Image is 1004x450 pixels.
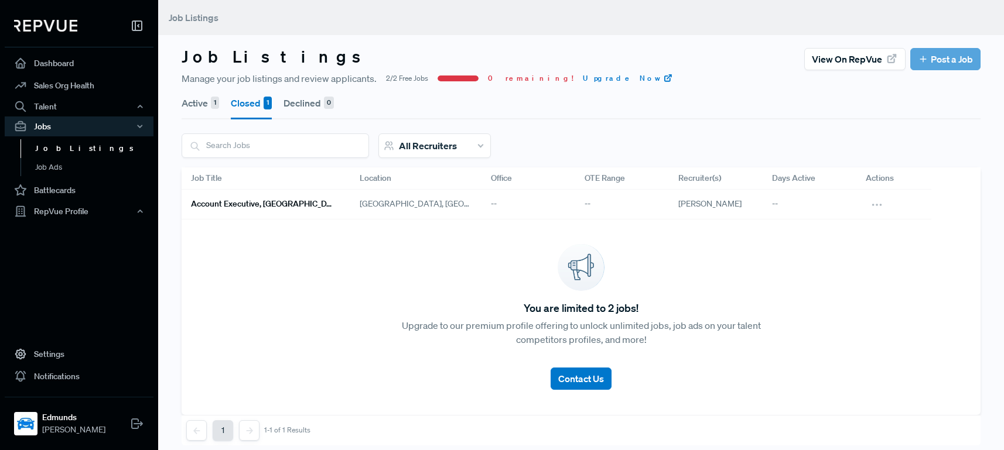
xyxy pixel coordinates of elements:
div: 1 [211,97,219,109]
img: Edmunds [16,414,35,433]
button: Previous [186,420,207,441]
a: Notifications [5,365,153,387]
a: Account Executive, [GEOGRAPHIC_DATA]/[GEOGRAPHIC_DATA][US_STATE] [191,194,332,214]
h6: Account Executive, [GEOGRAPHIC_DATA]/[GEOGRAPHIC_DATA][US_STATE] [191,199,332,209]
h3: Job Listings [182,47,371,67]
span: 2/2 Free Jobs [386,73,428,84]
a: Job Listings [21,139,169,158]
button: Talent [5,97,153,116]
span: [PERSON_NAME] [678,198,742,209]
span: View on RepVue [812,52,882,66]
strong: Edmunds [42,411,105,424]
span: [GEOGRAPHIC_DATA], [GEOGRAPHIC_DATA] [360,198,472,210]
input: Search Jobs [182,134,368,157]
button: Contact Us [551,367,612,390]
button: Active 1 [182,87,219,119]
span: All Recruiters [399,140,457,152]
span: OTE Range [585,172,625,184]
a: Settings [5,343,153,365]
span: Days Active [772,172,815,184]
button: RepVue Profile [5,201,153,221]
span: Manage your job listings and review applicants. [182,71,377,85]
button: View on RepVue [804,48,906,70]
a: Dashboard [5,52,153,74]
a: Battlecards [5,179,153,201]
div: 1-1 of 1 Results [264,426,310,434]
button: Jobs [5,116,153,136]
span: Recruiter(s) [678,172,721,184]
span: Job Title [191,172,222,184]
p: Upgrade to our premium profile offering to unlock unlimited jobs, job ads on your talent competit... [381,318,781,346]
span: Actions [866,172,894,184]
div: -- [575,190,669,219]
a: Sales Org Health [5,74,153,97]
a: Contact Us [551,358,612,390]
img: announcement [558,244,605,291]
div: 0 [324,97,334,109]
a: Upgrade Now [583,73,673,84]
button: 1 [213,420,233,441]
img: RepVue [14,20,77,32]
a: Job Ads [21,158,169,177]
span: Location [360,172,391,184]
a: EdmundsEdmunds[PERSON_NAME] [5,397,153,441]
span: [PERSON_NAME] [42,424,105,436]
button: Closed 1 [231,87,272,119]
span: 0 remaining! [488,73,573,84]
span: Office [491,172,512,184]
nav: pagination [186,420,310,441]
div: 1 [264,97,272,109]
span: Contact Us [558,373,604,384]
span: You are limited to 2 jobs! [524,300,638,316]
span: Job Listings [169,12,218,23]
button: Next [239,420,259,441]
button: Declined 0 [284,87,334,119]
div: -- [481,190,575,219]
div: -- [763,190,856,219]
